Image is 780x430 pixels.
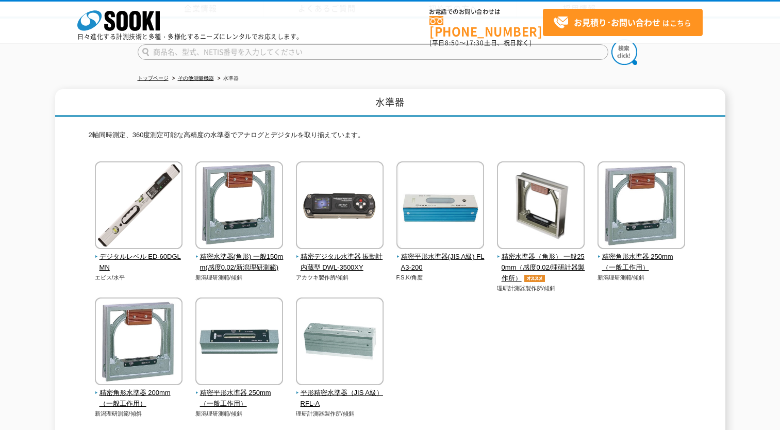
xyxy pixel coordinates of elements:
span: 精密デジタル水準器 振動計内蔵型 DWL-3500XY [296,252,384,273]
span: (平日 ～ 土日、祝日除く) [429,38,532,47]
a: [PHONE_NUMBER] [429,16,543,37]
a: 精密角形水準器 200mm（一般工作用） [95,378,183,409]
span: お電話でのお問い合わせは [429,9,543,15]
a: その他測量機器 [178,75,214,81]
p: 日々進化する計測技術と多種・多様化するニーズにレンタルでお応えします。 [77,34,303,40]
p: 新潟理研測範/傾斜 [195,273,284,282]
a: デジタルレベル ED-60DGLMN [95,242,183,273]
p: 2軸同時測定、360度測定可能な高精度の水準器でアナログとデジタルを取り揃えています。 [89,130,692,146]
img: オススメ [522,275,547,282]
span: 平形精密水準器（JIS A級） RFL-A [296,388,384,409]
img: 精密平形水準器(JIS A級) FLA3-200 [396,161,484,252]
p: 理研計測器製作所/傾斜 [296,409,384,418]
span: 精密平形水準器 250mm（一般工作用） [195,388,284,409]
span: 精密角形水準器 200mm（一般工作用） [95,388,183,409]
span: 精密水準器（角形） 一般250mm（感度0.02/理研計器製作所） [497,252,585,284]
strong: お見積り･お問い合わせ [574,16,660,28]
span: はこちら [553,15,691,30]
span: 精密水準器(角形) 一般150mm(感度0.02/新潟理研測範) [195,252,284,273]
li: 水準器 [215,73,239,84]
a: 精密平形水準器(JIS A級) FLA3-200 [396,242,485,273]
a: 精密角形水準器 250mm（一般工作用） [598,242,686,273]
span: デジタルレベル ED-60DGLMN [95,252,183,273]
p: F.S.K/角度 [396,273,485,282]
a: 平形精密水準器（JIS A級） RFL-A [296,378,384,409]
span: 精密角形水準器 250mm（一般工作用） [598,252,686,273]
p: 新潟理研測範/傾斜 [195,409,284,418]
img: 精密デジタル水準器 振動計内蔵型 DWL-3500XY [296,161,384,252]
img: デジタルレベル ED-60DGLMN [95,161,182,252]
img: 精密水準器(角形) 一般150mm(感度0.02/新潟理研測範) [195,161,283,252]
p: エビス/水平 [95,273,183,282]
input: 商品名、型式、NETIS番号を入力してください [138,44,608,60]
a: トップページ [138,75,169,81]
span: 精密平形水準器(JIS A級) FLA3-200 [396,252,485,273]
a: 精密デジタル水準器 振動計内蔵型 DWL-3500XY [296,242,384,273]
img: 精密角形水準器 250mm（一般工作用） [598,161,685,252]
a: 精密水準器（角形） 一般250mm（感度0.02/理研計器製作所）オススメ [497,242,585,284]
p: 理研計測器製作所/傾斜 [497,284,585,293]
img: 精密角形水準器 200mm（一般工作用） [95,297,182,388]
p: 新潟理研測範/傾斜 [95,409,183,418]
p: 新潟理研測範/傾斜 [598,273,686,282]
img: btn_search.png [611,39,637,65]
a: 精密水準器(角形) 一般150mm(感度0.02/新潟理研測範) [195,242,284,273]
h1: 水準器 [55,89,725,118]
img: 平形精密水準器（JIS A級） RFL-A [296,297,384,388]
img: 精密平形水準器 250mm（一般工作用） [195,297,283,388]
a: お見積り･お問い合わせはこちら [543,9,703,36]
span: 17:30 [466,38,484,47]
p: アカツキ製作所/傾斜 [296,273,384,282]
span: 8:50 [445,38,459,47]
img: 精密水準器（角形） 一般250mm（感度0.02/理研計器製作所） [497,161,585,252]
a: 精密平形水準器 250mm（一般工作用） [195,378,284,409]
